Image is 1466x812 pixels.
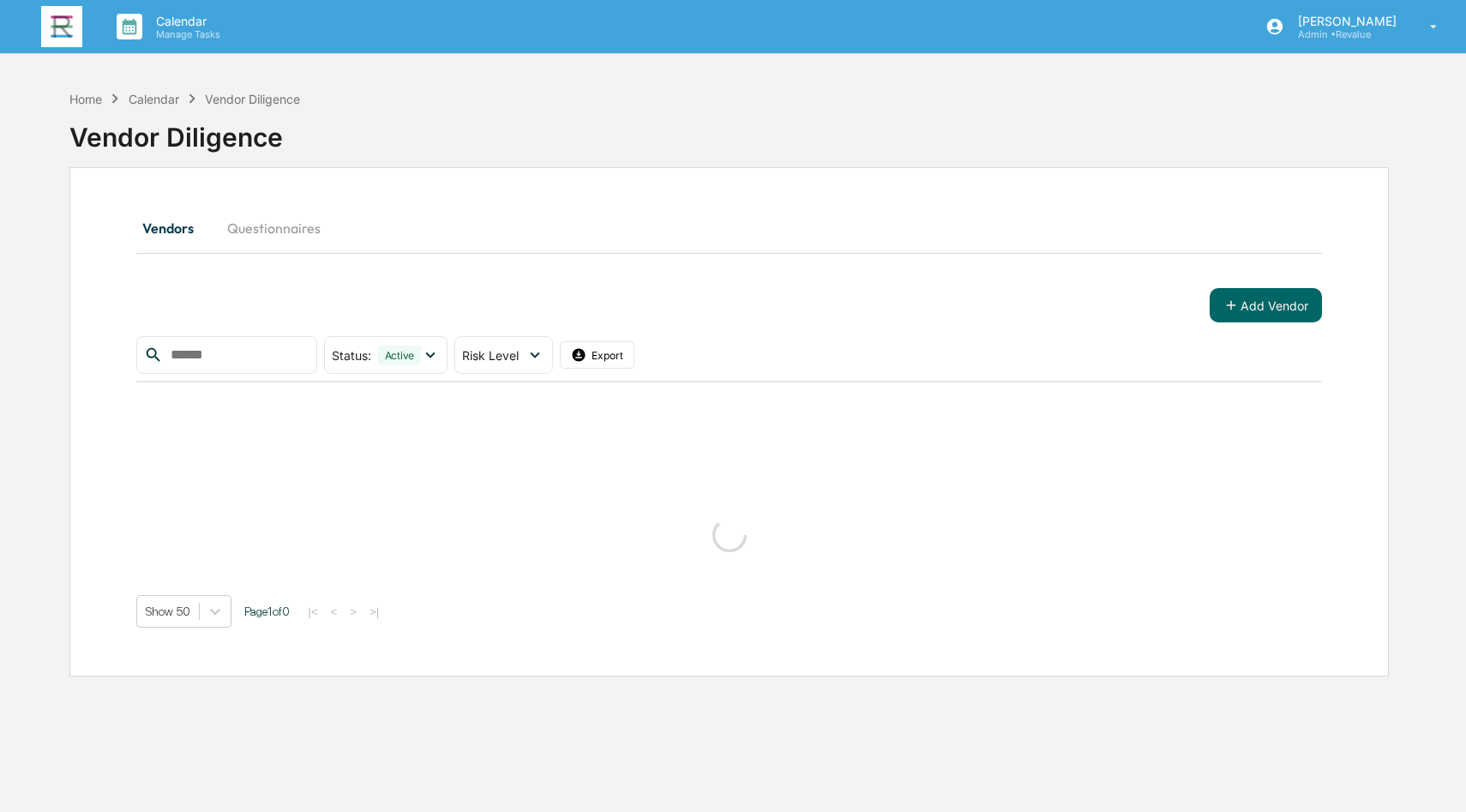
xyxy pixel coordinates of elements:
button: Add Vendor [1210,288,1322,322]
p: Admin • Revalue [1284,28,1405,40]
span: Risk Level [462,348,519,363]
div: Home [69,92,102,106]
button: |< [303,604,322,619]
div: Active [378,346,422,365]
div: Vendor Diligence [69,108,1389,153]
p: Calendar [142,14,229,28]
span: Page 1 of 0 [244,604,290,618]
p: Manage Tasks [142,28,229,40]
div: Calendar [129,92,179,106]
button: >| [364,604,384,619]
div: Vendor Diligence [205,92,300,106]
span: Status : [332,348,371,363]
img: logo [41,6,82,47]
div: secondary tabs example [136,208,1322,249]
button: > [345,604,362,619]
button: Questionnaires [213,208,334,249]
button: Vendors [136,208,213,249]
button: < [325,604,342,619]
p: [PERSON_NAME] [1284,14,1405,28]
button: Export [560,341,635,369]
